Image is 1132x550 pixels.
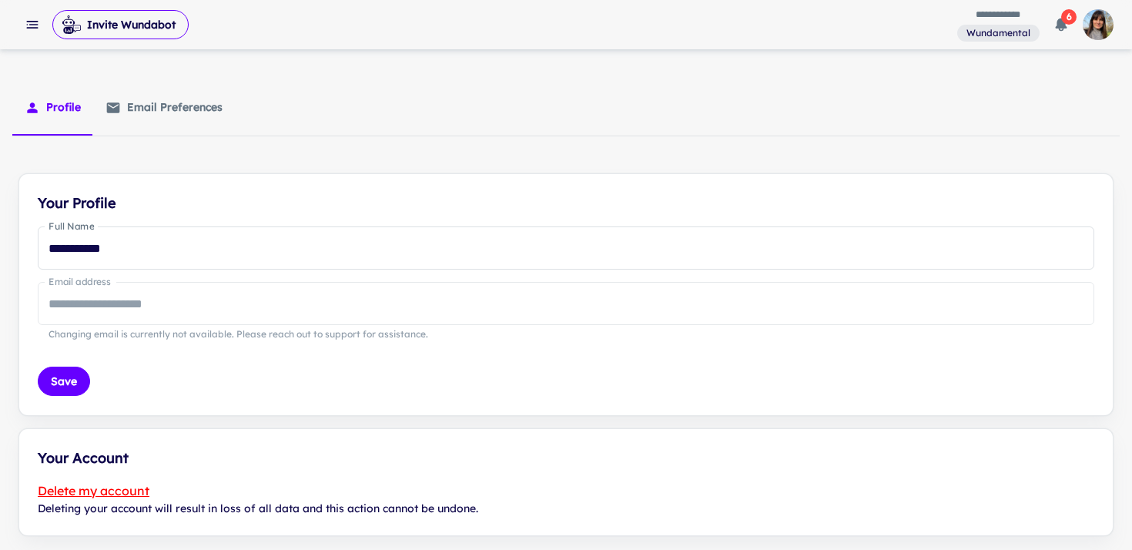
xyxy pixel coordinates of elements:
[49,327,1083,341] p: Changing email is currently not available. Please reach out to support for assistance.
[38,367,90,396] button: Save
[1083,9,1114,40] img: photoURL
[93,80,235,136] button: Email preferences
[38,500,1094,517] p: Deleting your account will result in loss of all data and this action cannot be undone.
[960,26,1037,40] span: Wundamental
[1046,9,1077,40] button: 6
[49,220,94,233] label: Full Name
[957,23,1040,42] span: You are a member of this workspace. Contact your workspace owner for assistance.
[1061,9,1077,25] span: 6
[52,9,189,40] span: Invite Wundabot to record a meeting
[38,193,1094,214] h6: Your Profile
[12,80,1120,136] div: profile tabs
[38,483,149,498] a: Delete my account
[49,275,111,288] label: Email address
[38,448,1094,469] h6: Your Account
[12,80,93,136] button: Profile
[52,10,189,39] button: Invite Wundabot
